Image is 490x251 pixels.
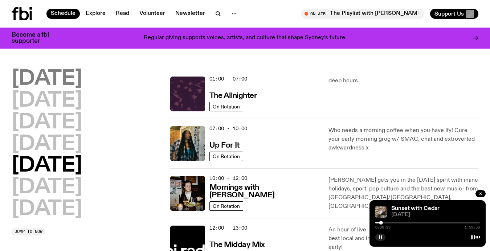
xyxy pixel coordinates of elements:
span: 07:00 - 10:00 [209,125,247,132]
h3: The Allnighter [209,92,257,100]
h3: Mornings with [PERSON_NAME] [209,184,320,199]
button: [DATE] [12,91,82,111]
button: [DATE] [12,199,82,219]
button: Jump to now [12,228,45,235]
span: [DATE] [391,212,480,218]
a: Schedule [46,9,80,19]
h3: The Midday Mix [209,241,265,249]
span: Support Us [434,11,464,17]
span: On Rotation [213,153,240,159]
button: [DATE] [12,156,82,176]
button: [DATE] [12,177,82,198]
span: On Rotation [213,203,240,209]
a: Read [111,9,134,19]
p: [PERSON_NAME] gets you in the [DATE] spirit with inane holidays, sport, pop culture and the best ... [328,176,478,211]
a: Newsletter [171,9,209,19]
a: The Midday Mix [209,240,265,249]
button: On AirThe Playlist with [PERSON_NAME], [PERSON_NAME], [PERSON_NAME], and Raf [301,9,424,19]
a: Explore [81,9,110,19]
p: deep hours. [328,77,478,85]
button: [DATE] [12,112,82,133]
span: 1:59:59 [465,226,480,229]
h3: Up For It [209,142,240,149]
span: 12:00 - 13:00 [209,225,247,231]
a: On Rotation [209,201,243,211]
p: Regular giving supports voices, artists, and culture that shape Sydney’s future. [144,35,347,41]
img: Sam blankly stares at the camera, brightly lit by a camera flash wearing a hat collared shirt and... [170,176,205,211]
button: Support Us [430,9,478,19]
a: On Rotation [209,152,243,161]
p: Who needs a morning coffee when you have Ify! Cure your early morning grog w/ SMAC, chat and extr... [328,126,478,152]
span: Jump to now [15,230,42,234]
a: The Allnighter [209,91,257,100]
a: Sunset with Cedar [391,206,440,211]
span: 0:06:29 [375,226,391,229]
button: [DATE] [12,69,82,89]
img: Ify - a Brown Skin girl with black braided twists, looking up to the side with her tongue stickin... [170,126,205,161]
h3: Become a fbi supporter [12,32,58,44]
span: 01:00 - 07:00 [209,75,247,82]
a: Volunteer [135,9,170,19]
a: Mornings with [PERSON_NAME] [209,182,320,199]
a: On Rotation [209,102,243,111]
span: On Rotation [213,104,240,109]
a: Up For It [209,140,240,149]
button: [DATE] [12,134,82,155]
span: 10:00 - 12:00 [209,175,247,182]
